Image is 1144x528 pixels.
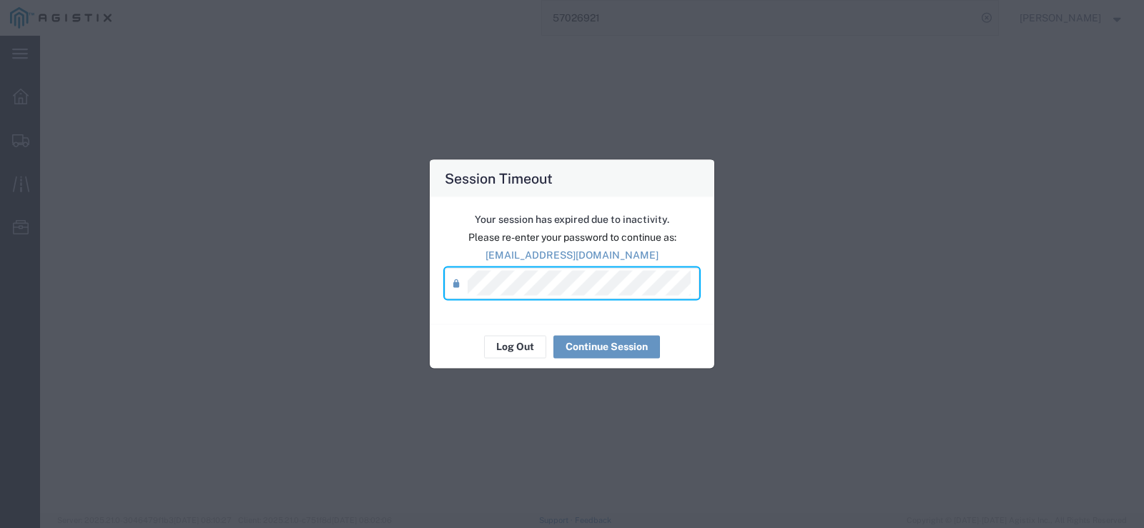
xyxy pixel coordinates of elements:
p: Your session has expired due to inactivity. [445,211,699,226]
button: Continue Session [553,335,660,358]
button: Log Out [484,335,546,358]
p: Please re-enter your password to continue as: [445,229,699,244]
p: [EMAIL_ADDRESS][DOMAIN_NAME] [445,247,699,262]
h4: Session Timeout [445,167,553,188]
